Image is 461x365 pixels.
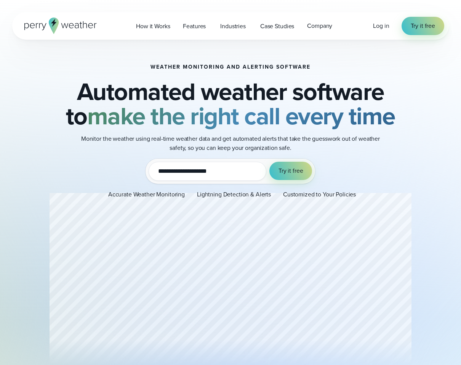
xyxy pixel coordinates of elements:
span: Try it free [411,21,435,31]
span: Case Studies [260,22,294,31]
a: Case Studies [254,18,301,34]
span: Industries [220,22,246,31]
span: Features [183,22,206,31]
p: Lightning Detection & Alerts [197,190,271,199]
span: Company [307,21,332,31]
button: Try it free [269,162,312,180]
a: Try it free [402,17,444,35]
h2: Automated weather software to [50,79,411,128]
strong: make the right call every time [87,98,395,134]
p: Accurate Weather Monitoring [108,190,185,199]
p: Customized to Your Policies [283,190,356,199]
span: How it Works [136,22,170,31]
h1: Weather Monitoring and Alerting Software [150,64,311,70]
p: Monitor the weather using real-time weather data and get automated alerts that take the guesswork... [78,134,383,153]
a: Log in [373,21,389,31]
span: Try it free [279,166,303,175]
a: How it Works [130,18,176,34]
